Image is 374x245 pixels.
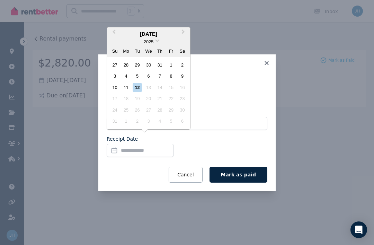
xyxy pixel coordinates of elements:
button: Cancel [169,167,202,183]
div: Not available Wednesday, September 3rd, 2025 [144,116,153,126]
div: Su [110,46,119,56]
div: Choose Monday, August 4th, 2025 [122,71,131,81]
div: Not available Friday, August 15th, 2025 [166,83,176,92]
div: Not available Thursday, August 14th, 2025 [155,83,164,92]
div: Not available Thursday, September 4th, 2025 [155,116,164,126]
div: Not available Saturday, August 16th, 2025 [178,83,187,92]
div: Sa [178,46,187,56]
div: Not available Thursday, August 21st, 2025 [155,94,164,103]
div: Choose Thursday, July 31st, 2025 [155,60,164,70]
div: Choose Tuesday, August 12th, 2025 [133,83,142,92]
div: Not available Tuesday, August 19th, 2025 [133,94,142,103]
div: Not available Monday, August 25th, 2025 [122,105,131,115]
label: Receipt Date [107,135,138,142]
span: 2025 [144,39,153,44]
div: Open Intercom Messenger [350,221,367,238]
div: Choose Sunday, August 10th, 2025 [110,83,119,92]
div: Choose Sunday, August 3rd, 2025 [110,71,119,81]
div: Not available Tuesday, September 2nd, 2025 [133,116,142,126]
div: Not available Saturday, August 30th, 2025 [178,105,187,115]
div: Choose Saturday, August 2nd, 2025 [178,60,187,70]
div: Not available Wednesday, August 20th, 2025 [144,94,153,103]
div: Not available Wednesday, August 13th, 2025 [144,83,153,92]
div: [DATE] [107,30,190,38]
div: Fr [166,46,176,56]
div: Not available Friday, September 5th, 2025 [166,116,176,126]
div: Choose Thursday, August 7th, 2025 [155,71,164,81]
div: Tu [133,46,142,56]
div: Choose Tuesday, August 5th, 2025 [133,71,142,81]
div: month 2025-08 [109,59,188,127]
div: Choose Tuesday, July 29th, 2025 [133,60,142,70]
div: Choose Monday, August 11th, 2025 [122,83,131,92]
div: Not available Monday, September 1st, 2025 [122,116,131,126]
div: Choose Friday, August 1st, 2025 [166,60,176,70]
div: Not available Tuesday, August 26th, 2025 [133,105,142,115]
button: Next Month [178,28,189,39]
div: Not available Saturday, August 23rd, 2025 [178,94,187,103]
div: Not available Friday, August 29th, 2025 [166,105,176,115]
div: Th [155,46,164,56]
div: We [144,46,153,56]
button: Previous Month [108,28,119,39]
div: Choose Monday, July 28th, 2025 [122,60,131,70]
div: Choose Friday, August 8th, 2025 [166,71,176,81]
span: Mark as paid [221,172,256,177]
div: Choose Sunday, July 27th, 2025 [110,60,119,70]
div: Not available Wednesday, August 27th, 2025 [144,105,153,115]
button: Mark as paid [210,167,267,183]
div: Not available Friday, August 22nd, 2025 [166,94,176,103]
div: Choose Wednesday, August 6th, 2025 [144,71,153,81]
div: Not available Sunday, August 24th, 2025 [110,105,119,115]
div: Choose Saturday, August 9th, 2025 [178,71,187,81]
div: Not available Saturday, September 6th, 2025 [178,116,187,126]
div: Not available Sunday, August 17th, 2025 [110,94,119,103]
div: Not available Monday, August 18th, 2025 [122,94,131,103]
div: Mo [122,46,131,56]
div: Not available Thursday, August 28th, 2025 [155,105,164,115]
div: Not available Sunday, August 31st, 2025 [110,116,119,126]
div: Choose Wednesday, July 30th, 2025 [144,60,153,70]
